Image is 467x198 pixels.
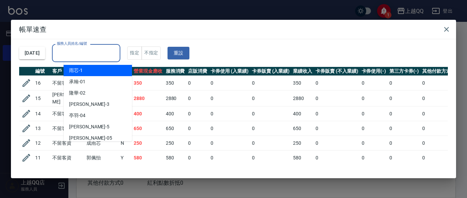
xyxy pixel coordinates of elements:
[250,107,292,121] td: 0
[388,76,421,90] td: 0
[314,90,360,107] td: 0
[388,136,421,151] td: 0
[51,151,85,165] td: 不留客資
[360,136,388,151] td: 0
[314,107,360,121] td: 0
[69,101,109,108] span: [PERSON_NAME] -3
[186,76,209,90] td: 0
[421,136,458,151] td: 0
[360,76,388,90] td: 0
[250,136,292,151] td: 0
[186,151,209,165] td: 0
[164,151,187,165] td: 580
[388,121,421,136] td: 0
[186,136,209,151] td: 0
[34,67,51,76] th: 編號
[291,90,314,107] td: 2880
[250,151,292,165] td: 0
[57,41,87,46] label: 服務人員姓名/編號
[164,67,187,76] th: 服務消費
[421,67,458,76] th: 其他付款方式(-)
[291,121,314,136] td: 650
[69,78,85,85] span: 承翰 -01
[421,151,458,165] td: 0
[209,107,250,121] td: 0
[388,151,421,165] td: 0
[69,123,109,130] span: [PERSON_NAME] -5
[127,46,142,60] button: 指定
[51,136,85,151] td: 不留客資
[421,121,458,136] td: 0
[314,121,360,136] td: 0
[164,76,187,90] td: 350
[291,76,314,90] td: 350
[314,67,360,76] th: 卡券販賣 (不入業績)
[85,136,119,151] td: 成雨芯
[164,90,187,107] td: 2880
[360,90,388,107] td: 0
[19,47,45,59] button: [DATE]
[85,151,119,165] td: 郭佩怡
[34,76,51,90] td: 16
[34,151,51,165] td: 11
[421,90,458,107] td: 0
[142,46,161,60] button: 不指定
[209,136,250,151] td: 0
[360,107,388,121] td: 0
[314,136,360,151] td: 0
[250,67,292,76] th: 卡券販賣 (入業績)
[360,121,388,136] td: 0
[69,67,83,74] span: 雨芯 -1
[51,67,85,76] th: 客戶
[209,90,250,107] td: 0
[291,67,314,76] th: 業績收入
[164,107,187,121] td: 400
[186,107,209,121] td: 0
[51,76,85,90] td: 不留客資
[11,20,456,39] h2: 帳單速查
[132,151,164,165] td: 580
[421,107,458,121] td: 0
[360,67,388,76] th: 卡券使用(-)
[164,136,187,151] td: 250
[132,67,164,76] th: 營業現金應收
[132,90,164,107] td: 2880
[388,90,421,107] td: 0
[314,151,360,165] td: 0
[209,67,250,76] th: 卡券使用 (入業績)
[209,121,250,136] td: 0
[132,121,164,136] td: 650
[132,76,164,90] td: 350
[291,136,314,151] td: 250
[69,135,112,142] span: [PERSON_NAME] -05
[51,90,85,107] td: [PERSON_NAME]
[34,121,51,136] td: 13
[119,151,132,165] td: Y
[291,151,314,165] td: 580
[291,107,314,121] td: 400
[119,136,132,151] td: N
[421,76,458,90] td: 0
[250,76,292,90] td: 0
[69,112,85,119] span: 亭羽 -04
[360,151,388,165] td: 0
[388,107,421,121] td: 0
[132,136,164,151] td: 250
[164,121,187,136] td: 650
[209,151,250,165] td: 0
[250,121,292,136] td: 0
[209,76,250,90] td: 0
[250,90,292,107] td: 0
[69,89,85,97] span: 隆華 -02
[34,136,51,151] td: 12
[186,67,209,76] th: 店販消費
[168,47,189,59] button: 重設
[388,67,421,76] th: 第三方卡券(-)
[186,121,209,136] td: 0
[34,107,51,121] td: 14
[314,76,360,90] td: 0
[34,90,51,107] td: 15
[132,107,164,121] td: 400
[51,107,85,121] td: 不留客資
[51,121,85,136] td: 不留客資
